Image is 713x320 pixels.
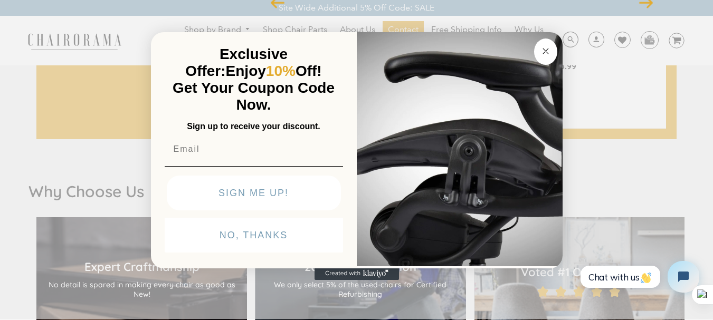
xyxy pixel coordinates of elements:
iframe: Tidio Chat [569,252,708,302]
button: SIGN ME UP! [167,176,341,210]
button: NO, THANKS [165,218,343,253]
img: 92d77583-a095-41f6-84e7-858462e0427a.jpeg [357,30,563,266]
a: Created with Klaviyo - opens in a new tab [315,267,399,280]
img: underline [165,166,343,167]
button: Close dialog [534,38,557,65]
span: Exclusive Offer: [185,46,288,79]
span: Get Your Coupon Code Now. [173,80,335,113]
span: Enjoy Off! [226,63,322,79]
span: Sign up to receive your discount. [187,122,320,131]
span: 10% [266,63,296,79]
input: Email [165,139,343,160]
